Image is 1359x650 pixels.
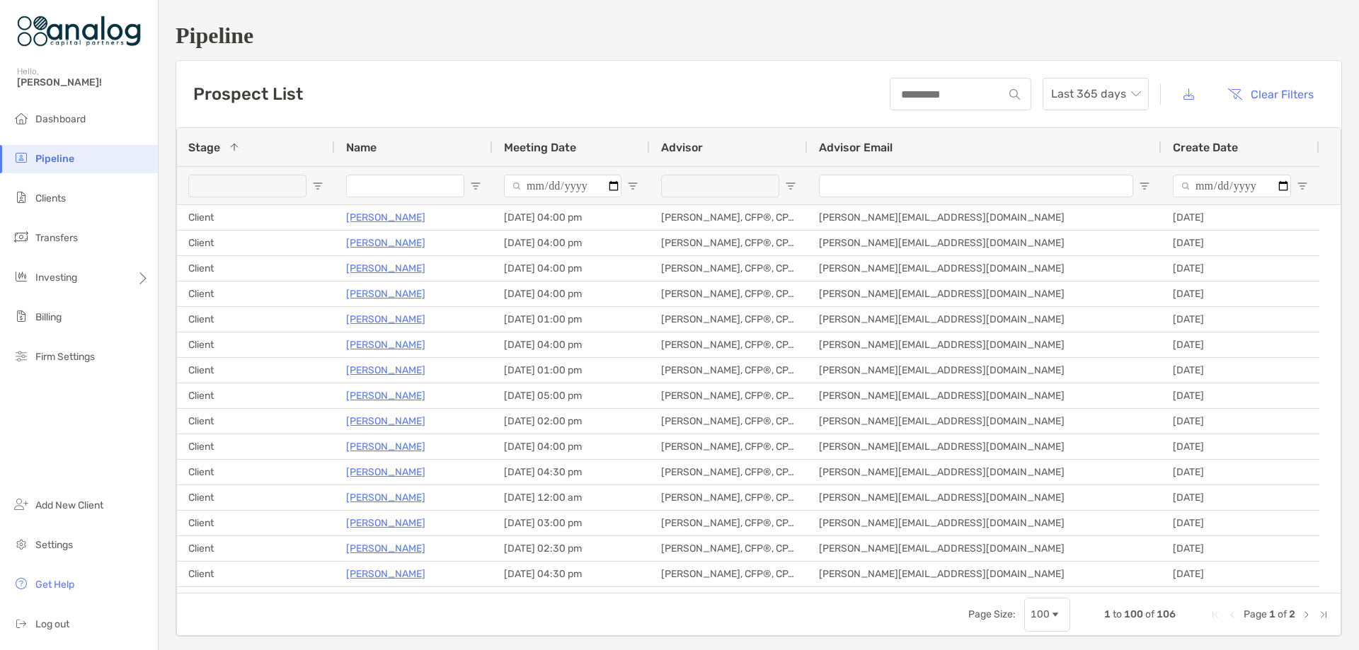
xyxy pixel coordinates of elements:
p: [PERSON_NAME] [346,311,425,328]
a: [PERSON_NAME] [346,438,425,455]
div: [DATE] 04:00 pm [493,332,650,357]
div: [PERSON_NAME], CFP®, CPA/PFS, CDFA [650,536,808,561]
span: Billing [35,311,62,323]
a: [PERSON_NAME] [346,285,425,303]
div: [DATE] [1162,587,1319,612]
div: [DATE] [1162,332,1319,357]
div: [DATE] [1162,256,1319,281]
input: Advisor Email Filter Input [819,175,1133,197]
button: Open Filter Menu [1139,180,1150,192]
div: [PERSON_NAME][EMAIL_ADDRESS][DOMAIN_NAME] [808,205,1162,230]
div: [PERSON_NAME], CFP®, CPA/PFS, CDFA [650,332,808,357]
p: [PERSON_NAME] [346,463,425,481]
div: [PERSON_NAME], CFP®, CPA/PFS, CDFA [650,587,808,612]
div: [DATE] [1162,485,1319,510]
div: [DATE] 12:00 am [493,587,650,612]
div: [DATE] 04:00 pm [493,256,650,281]
a: [PERSON_NAME] [346,489,425,506]
div: Client [177,282,335,306]
div: Client [177,460,335,484]
div: [DATE] [1162,383,1319,408]
div: Client [177,205,335,230]
span: Meeting Date [504,141,576,154]
span: Advisor Email [819,141,893,154]
div: [PERSON_NAME], CFP®, CPA/PFS, CDFA [650,383,808,408]
a: [PERSON_NAME] [346,514,425,532]
div: [PERSON_NAME][EMAIL_ADDRESS][DOMAIN_NAME] [808,485,1162,510]
img: settings icon [13,535,30,552]
div: Client [177,409,335,434]
div: [DATE] 04:30 pm [493,460,650,484]
div: [PERSON_NAME][EMAIL_ADDRESS][DOMAIN_NAME] [808,536,1162,561]
div: [PERSON_NAME][EMAIL_ADDRESS][DOMAIN_NAME] [808,409,1162,434]
a: [PERSON_NAME] [346,234,425,252]
div: Client [177,358,335,383]
div: [DATE] 12:00 am [493,485,650,510]
div: Client [177,332,335,357]
span: Stage [188,141,220,154]
a: [PERSON_NAME] [346,260,425,277]
div: [DATE] 04:30 pm [493,562,650,586]
div: 100 [1031,608,1050,620]
div: [DATE] [1162,536,1319,561]
span: Get Help [35,579,74,591]
img: pipeline icon [13,149,30,166]
img: billing icon [13,308,30,325]
span: Name [346,141,377,154]
div: [PERSON_NAME][EMAIL_ADDRESS][DOMAIN_NAME] [808,256,1162,281]
div: Client [177,536,335,561]
p: [PERSON_NAME] [346,361,425,379]
div: [PERSON_NAME], CFP®, CPA/PFS, CDFA [650,358,808,383]
div: [DATE] 04:00 pm [493,231,650,255]
div: Last Page [1318,609,1329,620]
div: [PERSON_NAME][EMAIL_ADDRESS][DOMAIN_NAME] [808,231,1162,255]
button: Open Filter Menu [785,180,796,192]
img: investing icon [13,268,30,285]
button: Open Filter Menu [470,180,481,192]
div: [PERSON_NAME][EMAIL_ADDRESS][DOMAIN_NAME] [808,562,1162,586]
p: [PERSON_NAME] [346,209,425,226]
div: [DATE] [1162,562,1319,586]
p: [PERSON_NAME] [346,565,425,583]
div: [DATE] 04:00 pm [493,282,650,306]
div: Client [177,307,335,332]
div: [DATE] [1162,434,1319,459]
div: [PERSON_NAME][EMAIL_ADDRESS][DOMAIN_NAME] [808,332,1162,357]
button: Open Filter Menu [627,180,638,192]
span: Settings [35,539,73,551]
input: Name Filter Input [346,175,464,197]
a: [PERSON_NAME] [346,336,425,354]
div: Client [177,587,335,612]
div: [DATE] 04:00 pm [493,434,650,459]
button: Clear Filters [1217,79,1324,110]
span: Dashboard [35,113,86,125]
div: [PERSON_NAME], CFP®, CPA/PFS, CDFA [650,434,808,459]
p: [PERSON_NAME] [346,540,425,557]
div: [PERSON_NAME], CFP®, CPA/PFS, CDFA [650,562,808,586]
span: Last 365 days [1051,79,1140,110]
div: Client [177,562,335,586]
div: [PERSON_NAME], CFP®, CPA/PFS, CDFA [650,231,808,255]
span: Transfers [35,232,78,244]
span: of [1145,608,1154,620]
span: of [1278,608,1287,620]
div: [PERSON_NAME], CFP®, CPA/PFS, CDFA [650,205,808,230]
div: [PERSON_NAME], CFP®, CPA/PFS, CDFA [650,409,808,434]
span: Page [1244,608,1267,620]
h1: Pipeline [176,23,1342,49]
span: Pipeline [35,153,74,165]
input: Meeting Date Filter Input [504,175,621,197]
div: First Page [1210,609,1221,620]
span: Log out [35,618,69,630]
div: Page Size: [968,608,1016,620]
span: Add New Client [35,499,103,511]
div: [DATE] [1162,307,1319,332]
div: [DATE] 01:00 pm [493,307,650,332]
div: Client [177,231,335,255]
p: [PERSON_NAME] [346,591,425,608]
div: [DATE] 02:30 pm [493,536,650,561]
